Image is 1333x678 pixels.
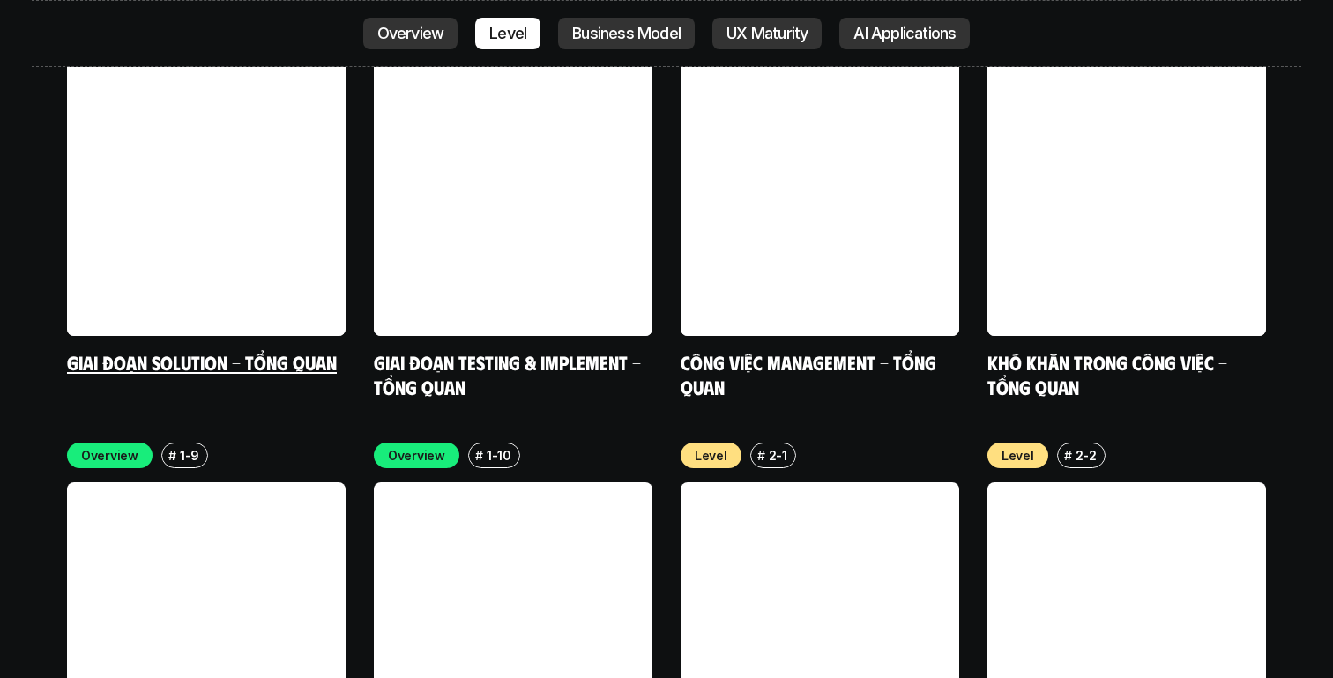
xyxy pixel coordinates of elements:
[374,350,645,399] a: Giai đoạn Testing & Implement - Tổng quan
[475,18,540,49] a: Level
[1064,449,1072,462] h6: #
[1002,446,1034,465] p: Level
[839,18,970,49] a: AI Applications
[726,25,808,42] p: UX Maturity
[377,25,444,42] p: Overview
[487,446,511,465] p: 1-10
[168,449,176,462] h6: #
[475,449,483,462] h6: #
[363,18,458,49] a: Overview
[757,449,765,462] h6: #
[712,18,822,49] a: UX Maturity
[853,25,956,42] p: AI Applications
[681,350,941,399] a: Công việc Management - Tổng quan
[388,446,445,465] p: Overview
[81,446,138,465] p: Overview
[769,446,787,465] p: 2-1
[489,25,526,42] p: Level
[67,350,337,374] a: Giai đoạn Solution - Tổng quan
[180,446,199,465] p: 1-9
[572,25,681,42] p: Business Model
[558,18,695,49] a: Business Model
[987,350,1232,399] a: Khó khăn trong công việc - Tổng quan
[1076,446,1097,465] p: 2-2
[695,446,727,465] p: Level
